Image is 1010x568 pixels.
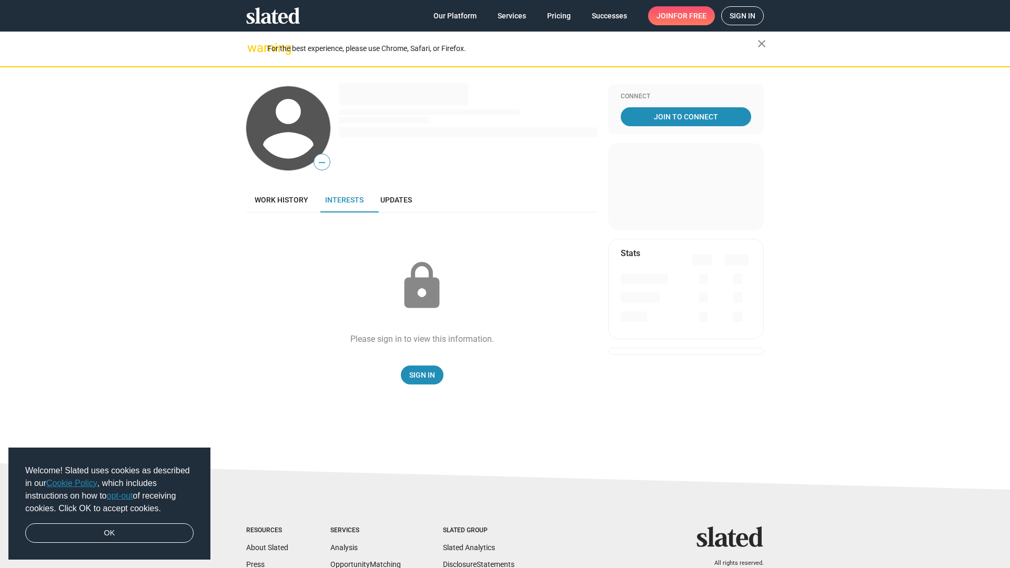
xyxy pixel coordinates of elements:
a: Analysis [330,543,358,552]
span: Sign In [409,366,435,384]
div: For the best experience, please use Chrome, Safari, or Firefox. [267,42,757,56]
span: Welcome! Slated uses cookies as described in our , which includes instructions on how to of recei... [25,464,194,515]
div: Connect [621,93,751,101]
a: About Slated [246,543,288,552]
div: Slated Group [443,526,514,535]
mat-icon: warning [247,42,260,54]
span: for free [673,6,706,25]
span: Successes [592,6,627,25]
div: Services [330,526,401,535]
a: Our Platform [425,6,485,25]
a: opt-out [107,491,133,500]
div: Please sign in to view this information. [350,333,494,344]
span: Services [498,6,526,25]
a: Successes [583,6,635,25]
a: Sign in [721,6,764,25]
span: Updates [380,196,412,204]
span: Join [656,6,706,25]
a: Work history [246,187,317,212]
span: Join To Connect [623,107,749,126]
mat-icon: close [755,37,768,50]
a: Joinfor free [648,6,715,25]
a: Services [489,6,534,25]
a: dismiss cookie message [25,523,194,543]
span: Interests [325,196,363,204]
span: — [314,156,330,169]
mat-icon: lock [396,260,448,312]
a: Updates [372,187,420,212]
a: Interests [317,187,372,212]
span: Sign in [730,7,755,25]
a: Sign In [401,366,443,384]
div: cookieconsent [8,448,210,560]
span: Our Platform [433,6,477,25]
mat-card-title: Stats [621,248,640,259]
a: Cookie Policy [46,479,97,488]
div: Resources [246,526,288,535]
a: Pricing [539,6,579,25]
span: Pricing [547,6,571,25]
a: Slated Analytics [443,543,495,552]
span: Work history [255,196,308,204]
a: Join To Connect [621,107,751,126]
